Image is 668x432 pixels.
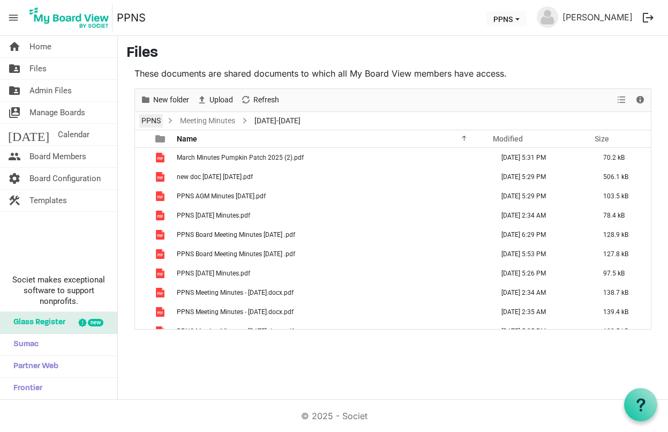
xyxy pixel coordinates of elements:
div: Upload [193,89,237,111]
span: PPNS [DATE] Minutes.pdf [177,212,250,219]
a: PPNS [139,114,163,128]
button: New folder [139,93,191,107]
a: PPNS [117,7,146,28]
span: PPNS AGM Minutes [DATE].pdf [177,192,266,200]
button: View dropdownbutton [615,93,628,107]
span: Size [595,135,609,143]
td: PPNS Board Meeting Minutes October 17, 2024 .pdf is template cell column header Name [174,244,490,264]
td: 97.5 kB is template cell column header Size [592,264,651,283]
div: New folder [137,89,193,111]
span: Modified [493,135,523,143]
td: 70.2 kB is template cell column header Size [592,148,651,167]
button: Refresh [239,93,281,107]
button: logout [637,6,659,29]
span: home [8,36,21,57]
td: September 17, 2025 5:29 PM column header Modified [490,187,592,206]
div: Details [631,89,649,111]
td: is template cell column header type [149,148,174,167]
span: switch_account [8,102,21,123]
span: Refresh [252,93,280,107]
td: checkbox [135,187,149,206]
td: 506.1 kB is template cell column header Size [592,167,651,187]
td: PPNS June 11, 2025 Minutes.pdf is template cell column header Name [174,264,490,283]
td: 138.7 kB is template cell column header Size [592,283,651,302]
td: September 17, 2025 5:35 PM column header Modified [490,322,592,341]
span: Board Members [29,146,86,167]
span: PPNS Board Meeting Minutes [DATE] .pdf [177,250,295,258]
td: PPNS April 9, 2025 Minutes.pdf is template cell column header Name [174,206,490,225]
td: checkbox [135,244,149,264]
span: folder_shared [8,58,21,79]
td: September 17, 2025 5:31 PM column header Modified [490,148,592,167]
img: no-profile-picture.svg [537,6,558,28]
td: checkbox [135,264,149,283]
td: March Minutes Pumpkin Patch 2025 (2).pdf is template cell column header Name [174,148,490,167]
span: Board Configuration [29,168,101,189]
span: Manage Boards [29,102,85,123]
td: June 12, 2025 2:35 AM column header Modified [490,302,592,322]
span: Files [29,58,47,79]
td: 109.5 kB is template cell column header Size [592,322,651,341]
div: new [88,319,103,326]
td: PPNS Meeting Minutes - July 9, 2025.docx.pdf is template cell column header Name [174,322,490,341]
span: PPNS Meeting Minutes - [DATE].docx.pdf [177,327,294,335]
td: is template cell column header type [149,322,174,341]
td: June 12, 2025 2:34 AM column header Modified [490,283,592,302]
td: is template cell column header type [149,187,174,206]
td: checkbox [135,302,149,322]
span: Partner Web [8,356,58,377]
span: Calendar [58,124,89,145]
td: PPNS Meeting Minutes - February 12, 2025.docx.pdf is template cell column header Name [174,283,490,302]
td: PPNS AGM Minutes Sept 2024.pdf is template cell column header Name [174,187,490,206]
td: 78.4 kB is template cell column header Size [592,206,651,225]
span: Sumac [8,334,39,355]
a: Meeting Minutes [178,114,237,128]
span: New folder [152,93,190,107]
td: is template cell column header type [149,225,174,244]
td: 128.9 kB is template cell column header Size [592,225,651,244]
td: checkbox [135,206,149,225]
span: March Minutes Pumpkin Patch 2025 (2).pdf [177,154,304,161]
button: Details [633,93,648,107]
span: Upload [208,93,234,107]
td: September 17, 2025 5:29 PM column header Modified [490,167,592,187]
span: people [8,146,21,167]
td: is template cell column header type [149,302,174,322]
span: folder_shared [8,80,21,101]
span: new doc [DATE] [DATE].pdf [177,173,253,181]
td: June 12, 2025 2:34 AM column header Modified [490,206,592,225]
td: is template cell column header type [149,264,174,283]
h3: Files [126,44,659,63]
span: Frontier [8,378,42,399]
a: [PERSON_NAME] [558,6,637,28]
td: checkbox [135,225,149,244]
td: checkbox [135,148,149,167]
span: Admin Files [29,80,72,101]
span: settings [8,168,21,189]
td: is template cell column header type [149,283,174,302]
span: Templates [29,190,67,211]
span: [DATE]-[DATE] [252,114,303,128]
p: These documents are shared documents to which all My Board View members have access. [134,67,651,80]
td: 103.5 kB is template cell column header Size [592,187,651,206]
td: October 23, 2024 5:53 PM column header Modified [490,244,592,264]
td: September 17, 2025 5:26 PM column header Modified [490,264,592,283]
span: Glass Register [8,312,65,333]
span: construction [8,190,21,211]
td: is template cell column header type [149,167,174,187]
span: PPNS Meeting Minutes - [DATE].docx.pdf [177,308,294,316]
span: [DATE] [8,124,49,145]
img: My Board View Logo [26,4,112,31]
td: is template cell column header type [149,206,174,225]
td: 127.8 kB is template cell column header Size [592,244,651,264]
button: PPNS dropdownbutton [486,11,527,26]
span: Name [177,135,197,143]
div: Refresh [237,89,283,111]
td: December 05, 2024 6:29 PM column header Modified [490,225,592,244]
button: Upload [195,93,235,107]
span: PPNS Meeting Minutes - [DATE].docx.pdf [177,289,294,296]
td: new doc 2024-09-30 12.13.09.pdf is template cell column header Name [174,167,490,187]
div: View [613,89,631,111]
span: Home [29,36,51,57]
td: PPNS Board Meeting Minutes November 13, 2024 .pdf is template cell column header Name [174,225,490,244]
